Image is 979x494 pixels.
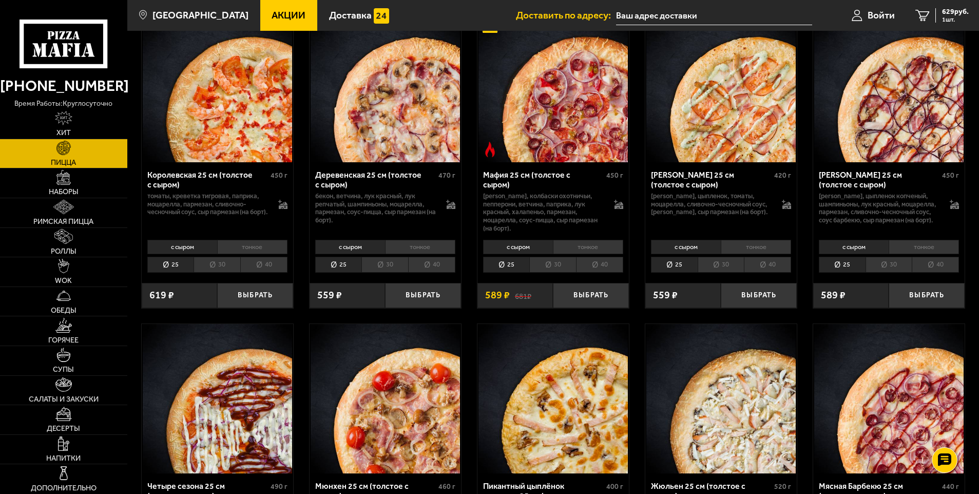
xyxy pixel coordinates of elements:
[516,10,616,20] span: Доставить по адресу:
[485,290,510,300] span: 589 ₽
[217,240,287,254] li: тонкое
[438,171,455,180] span: 470 г
[152,10,248,20] span: [GEOGRAPHIC_DATA]
[478,324,628,473] img: Пикантный цыплёнок сулугуни 25 см (толстое с сыром)
[889,240,959,254] li: тонкое
[698,257,744,273] li: 30
[866,257,912,273] li: 30
[814,13,964,162] img: Чикен Барбекю 25 см (толстое с сыром)
[149,290,174,300] span: 619 ₽
[272,10,305,20] span: Акции
[651,192,772,217] p: [PERSON_NAME], цыпленок, томаты, моцарелла, сливочно-чесночный соус, [PERSON_NAME], сыр пармезан ...
[483,192,604,233] p: [PERSON_NAME], колбаски охотничьи, пепперони, ветчина, паприка, лук красный, халапеньо, пармезан,...
[645,324,797,473] a: Жюльен 25 см (толстое с сыром)
[51,248,76,255] span: Роллы
[315,257,362,273] li: 25
[477,324,629,473] a: Пикантный цыплёнок сулугуни 25 см (толстое с сыром)
[143,13,292,162] img: Королевская 25 см (толстое с сыром)
[813,324,965,473] a: Мясная Барбекю 25 см (толстое с сыром)
[315,192,436,225] p: бекон, ветчина, лук красный, лук репчатый, шампиньоны, моцарелла, пармезан, соус-пицца, сыр парме...
[48,337,79,344] span: Горячее
[645,13,797,162] a: Чикен Ранч 25 см (толстое с сыром)
[942,171,959,180] span: 450 г
[147,170,268,189] div: Королевская 25 см (толстое с сыром)
[310,324,461,473] a: Мюнхен 25 см (толстое с сыром)
[515,290,531,300] s: 681 ₽
[56,129,71,137] span: Хит
[576,257,623,273] li: 40
[774,171,791,180] span: 420 г
[821,290,846,300] span: 589 ₽
[553,240,623,254] li: тонкое
[51,307,76,314] span: Обеды
[868,10,895,20] span: Войти
[813,13,965,162] a: Чикен Барбекю 25 см (толстое с сыром)
[49,188,79,196] span: Наборы
[477,13,629,162] a: АкционныйОстрое блюдоМафия 25 см (толстое с сыром)
[361,257,408,273] li: 30
[942,16,969,23] span: 1 шт.
[483,142,498,157] img: Острое блюдо
[147,257,194,273] li: 25
[55,277,72,284] span: WOK
[744,257,791,273] li: 40
[271,482,287,491] span: 490 г
[31,485,97,492] span: Дополнительно
[774,482,791,491] span: 520 г
[478,13,628,162] img: Мафия 25 см (толстое с сыром)
[651,240,721,254] li: с сыром
[147,192,268,217] p: томаты, креветка тигровая, паприка, моцарелла, пармезан, сливочно-чесночный соус, сыр пармезан (н...
[194,257,240,273] li: 30
[651,170,772,189] div: [PERSON_NAME] 25 см (толстое с сыром)
[646,13,796,162] img: Чикен Ранч 25 см (толстое с сыром)
[606,171,623,180] span: 450 г
[438,482,455,491] span: 460 г
[912,257,959,273] li: 40
[329,10,372,20] span: Доставка
[29,396,99,403] span: Салаты и закуски
[483,240,553,254] li: с сыром
[721,283,797,308] button: Выбрать
[385,283,461,308] button: Выбрать
[721,240,791,254] li: тонкое
[408,257,455,273] li: 40
[819,240,889,254] li: с сыром
[819,257,866,273] li: 25
[147,240,217,254] li: с сыром
[606,482,623,491] span: 400 г
[814,324,964,473] img: Мясная Барбекю 25 см (толстое с сыром)
[46,455,81,462] span: Напитки
[33,218,93,225] span: Римская пицца
[651,257,698,273] li: 25
[240,257,287,273] li: 40
[310,13,461,162] a: Деревенская 25 см (толстое с сыром)
[271,171,287,180] span: 450 г
[646,324,796,473] img: Жюльен 25 см (толстое с сыром)
[653,290,678,300] span: 559 ₽
[315,240,385,254] li: с сыром
[47,425,80,432] span: Десерты
[51,159,76,166] span: Пицца
[315,170,436,189] div: Деревенская 25 см (толстое с сыром)
[942,482,959,491] span: 440 г
[142,13,293,162] a: Королевская 25 см (толстое с сыром)
[143,324,292,473] img: Четыре сезона 25 см (толстое с сыром)
[483,257,530,273] li: 25
[483,170,604,189] div: Мафия 25 см (толстое с сыром)
[942,8,969,15] span: 629 руб.
[53,366,74,373] span: Супы
[217,283,293,308] button: Выбрать
[819,170,939,189] div: [PERSON_NAME] 25 см (толстое с сыром)
[385,240,455,254] li: тонкое
[889,283,965,308] button: Выбрать
[311,13,460,162] img: Деревенская 25 см (толстое с сыром)
[142,324,293,473] a: Четыре сезона 25 см (толстое с сыром)
[819,192,940,225] p: [PERSON_NAME], цыпленок копченый, шампиньоны, лук красный, моцарелла, пармезан, сливочно-чесночны...
[616,6,812,25] input: Ваш адрес доставки
[317,290,342,300] span: 559 ₽
[553,283,629,308] button: Выбрать
[529,257,576,273] li: 30
[374,8,389,24] img: 15daf4d41897b9f0e9f617042186c801.svg
[311,324,460,473] img: Мюнхен 25 см (толстое с сыром)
